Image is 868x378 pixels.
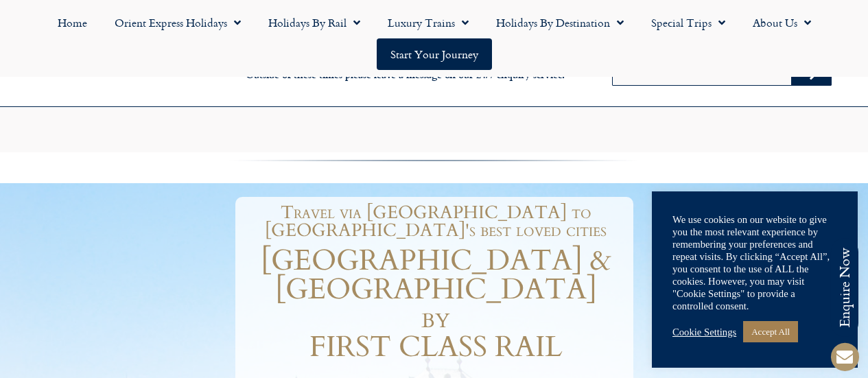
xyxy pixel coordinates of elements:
a: Holidays by Destination [482,7,637,38]
h1: [GEOGRAPHIC_DATA] & [GEOGRAPHIC_DATA] by FIRST CLASS RAIL [239,246,633,362]
a: Accept All [743,321,798,342]
a: Cookie Settings [672,326,736,338]
nav: Menu [7,7,861,70]
a: Home [44,7,101,38]
a: Special Trips [637,7,739,38]
a: Holidays by Rail [255,7,374,38]
span: Travel via [GEOGRAPHIC_DATA] to [GEOGRAPHIC_DATA]'s best loved cities [265,200,607,242]
a: Start your Journey [377,38,492,70]
a: Orient Express Holidays [101,7,255,38]
a: Luxury Trains [374,7,482,38]
h6: [DATE] to [DATE] 9am – 5pm Outside of these times please leave a message on our 24/7 enquiry serv... [235,56,575,81]
div: We use cookies on our website to give you the most relevant experience by remembering your prefer... [672,213,837,312]
a: About Us [739,7,825,38]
